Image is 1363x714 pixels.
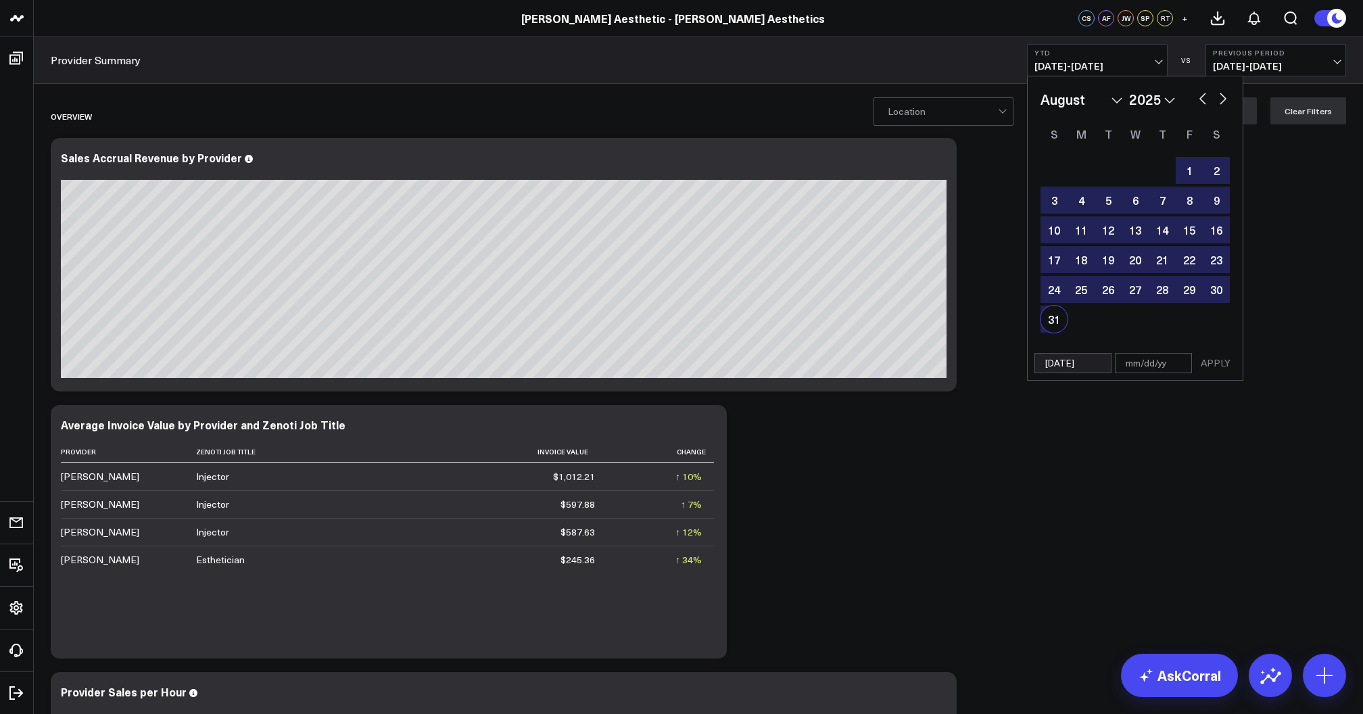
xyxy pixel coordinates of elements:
[560,553,595,567] div: $245.36
[1182,14,1188,23] span: +
[1174,56,1199,64] div: VS
[1034,353,1111,373] input: mm/dd/yy
[1203,123,1230,145] div: Saturday
[1176,10,1193,26] button: +
[1034,49,1160,57] b: YTD
[1149,123,1176,145] div: Thursday
[1034,61,1160,72] span: [DATE] - [DATE]
[61,525,139,539] div: [PERSON_NAME]
[1205,44,1346,76] button: Previous Period[DATE]-[DATE]
[61,684,187,699] div: Provider Sales per Hour
[196,441,414,463] th: Zenoti Job Title
[675,470,702,483] div: ↑ 10%
[61,470,139,483] div: [PERSON_NAME]
[675,525,702,539] div: ↑ 12%
[560,525,595,539] div: $587.63
[1115,353,1192,373] input: mm/dd/yy
[1068,123,1095,145] div: Monday
[560,498,595,511] div: $597.88
[61,417,345,432] div: Average Invoice Value by Provider and Zenoti Job Title
[61,498,139,511] div: [PERSON_NAME]
[1118,10,1134,26] div: JW
[1095,123,1122,145] div: Tuesday
[1176,123,1203,145] div: Friday
[51,101,92,132] div: Overview
[61,150,242,165] div: Sales Accrual Revenue by Provider
[196,470,229,483] div: Injector
[1213,49,1339,57] b: Previous Period
[196,525,229,539] div: Injector
[1078,10,1095,26] div: CS
[51,53,141,68] a: Provider Summary
[675,553,702,567] div: ↑ 34%
[1098,10,1114,26] div: AF
[196,498,229,511] div: Injector
[61,441,196,463] th: Provider
[61,553,139,567] div: [PERSON_NAME]
[1137,10,1153,26] div: SP
[1270,97,1346,124] button: Clear Filters
[681,498,702,511] div: ↑ 7%
[1027,44,1168,76] button: YTD[DATE]-[DATE]
[1041,123,1068,145] div: Sunday
[196,553,245,567] div: Esthetician
[1195,353,1236,373] button: APPLY
[607,441,714,463] th: Change
[1213,61,1339,72] span: [DATE] - [DATE]
[1157,10,1173,26] div: RT
[414,441,607,463] th: Invoice Value
[553,470,595,483] div: $1,012.21
[1121,654,1238,697] a: AskCorral
[521,11,825,26] a: [PERSON_NAME] Aesthetic - [PERSON_NAME] Aesthetics
[1122,123,1149,145] div: Wednesday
